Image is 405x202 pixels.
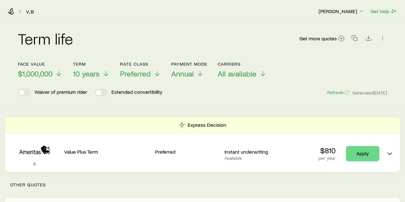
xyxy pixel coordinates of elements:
a: Get more quotes [299,35,345,42]
p: Instant underwriting [224,149,289,155]
p: per year [319,156,336,161]
button: Term10 years [73,61,110,78]
p: Payment Mode [171,61,207,67]
p: Express Decision [188,122,226,128]
p: Value Plus Term [64,149,150,155]
button: Payment ModeAnnual [171,61,207,78]
span: $1,000,000 [18,69,53,78]
button: CarriersAll available [218,61,267,78]
p: Carriers [218,61,267,67]
p: Term [73,61,110,67]
span: Get more quotes [299,36,337,41]
p: Face value [18,61,63,67]
p: Other Quotes [5,172,400,198]
p: Waiver of premium rider [35,89,87,96]
a: V, B [26,9,34,15]
span: [DATE] [374,90,387,96]
p: Extended convertibility [111,89,162,96]
a: Apply [346,146,379,161]
span: 10 years [73,69,100,78]
a: Download CSV [364,36,373,42]
button: [PERSON_NAME] [318,8,365,15]
p: Rate Class [120,61,161,67]
p: Available [224,156,289,161]
button: Face value$1,000,000 [18,61,63,78]
span: Annual [171,69,194,78]
p: Preferred [155,149,219,155]
span: All available [218,69,256,78]
button: Refresh [327,90,350,96]
div: Term quotes [5,117,400,172]
p: A [10,160,59,167]
p: $810 [319,146,336,155]
button: Get help [370,8,397,15]
span: Generated [352,90,387,96]
span: Preferred [120,69,151,78]
button: Rate ClassPreferred [120,61,161,78]
h2: Term life [18,31,73,46]
p: [PERSON_NAME] [319,8,365,14]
